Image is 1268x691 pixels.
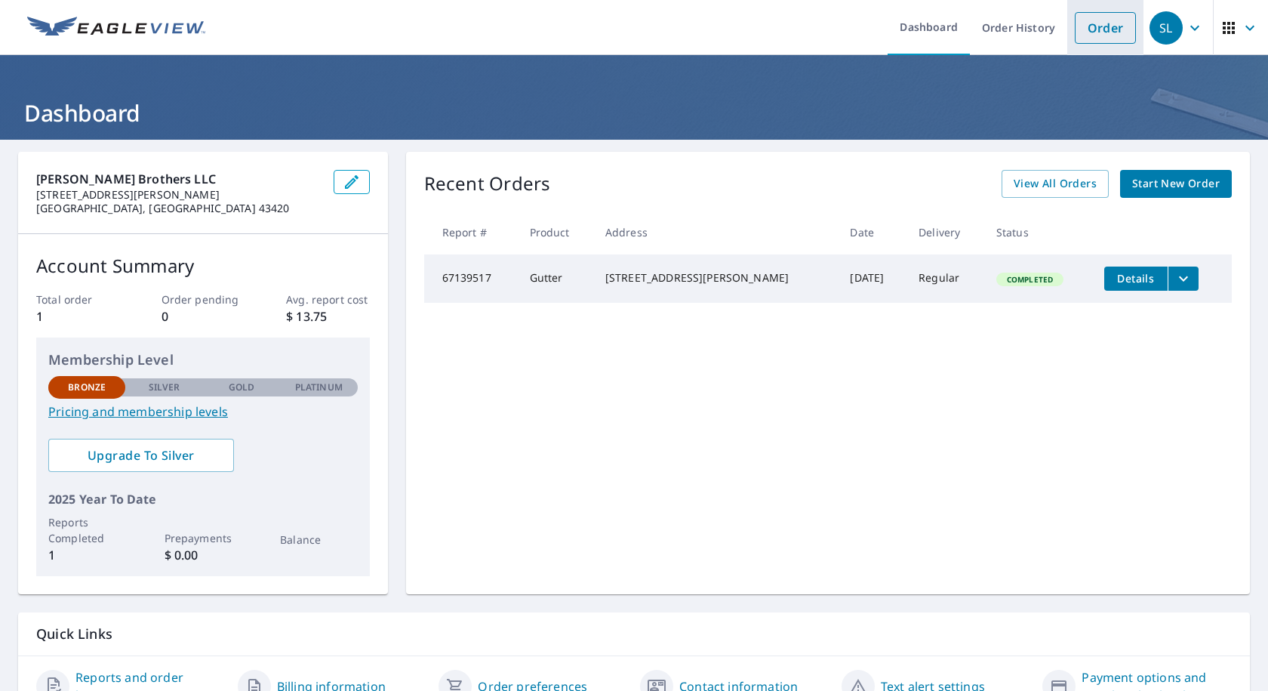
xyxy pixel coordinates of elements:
[280,532,357,548] p: Balance
[1014,174,1097,193] span: View All Orders
[48,350,358,370] p: Membership Level
[424,254,518,303] td: 67139517
[593,210,839,254] th: Address
[36,202,322,215] p: [GEOGRAPHIC_DATA], [GEOGRAPHIC_DATA] 43420
[60,447,222,464] span: Upgrade To Silver
[838,210,906,254] th: Date
[286,307,369,325] p: $ 13.75
[36,292,119,307] p: Total order
[18,97,1250,128] h1: Dashboard
[518,210,593,254] th: Product
[424,170,551,198] p: Recent Orders
[48,514,125,546] p: Reports Completed
[906,254,984,303] td: Regular
[165,530,242,546] p: Prepayments
[149,381,180,394] p: Silver
[286,292,369,307] p: Avg. report cost
[27,17,205,39] img: EV Logo
[162,307,245,325] p: 0
[838,254,906,303] td: [DATE]
[48,546,125,564] p: 1
[1113,271,1159,285] span: Details
[1002,170,1109,198] a: View All Orders
[1120,170,1232,198] a: Start New Order
[518,254,593,303] td: Gutter
[424,210,518,254] th: Report #
[229,381,254,394] p: Gold
[36,307,119,325] p: 1
[1168,267,1199,291] button: filesDropdownBtn-67139517
[48,403,358,421] a: Pricing and membership levels
[1150,11,1183,45] div: SL
[48,490,358,508] p: 2025 Year To Date
[295,381,343,394] p: Platinum
[1075,12,1136,44] a: Order
[36,252,370,279] p: Account Summary
[36,188,322,202] p: [STREET_ADDRESS][PERSON_NAME]
[36,625,1232,643] p: Quick Links
[1132,174,1220,193] span: Start New Order
[605,270,826,285] div: [STREET_ADDRESS][PERSON_NAME]
[36,170,322,188] p: [PERSON_NAME] Brothers LLC
[984,210,1092,254] th: Status
[906,210,984,254] th: Delivery
[162,292,245,307] p: Order pending
[68,381,106,394] p: Bronze
[165,546,242,564] p: $ 0.00
[998,274,1062,285] span: Completed
[48,439,234,472] a: Upgrade To Silver
[1104,267,1168,291] button: detailsBtn-67139517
